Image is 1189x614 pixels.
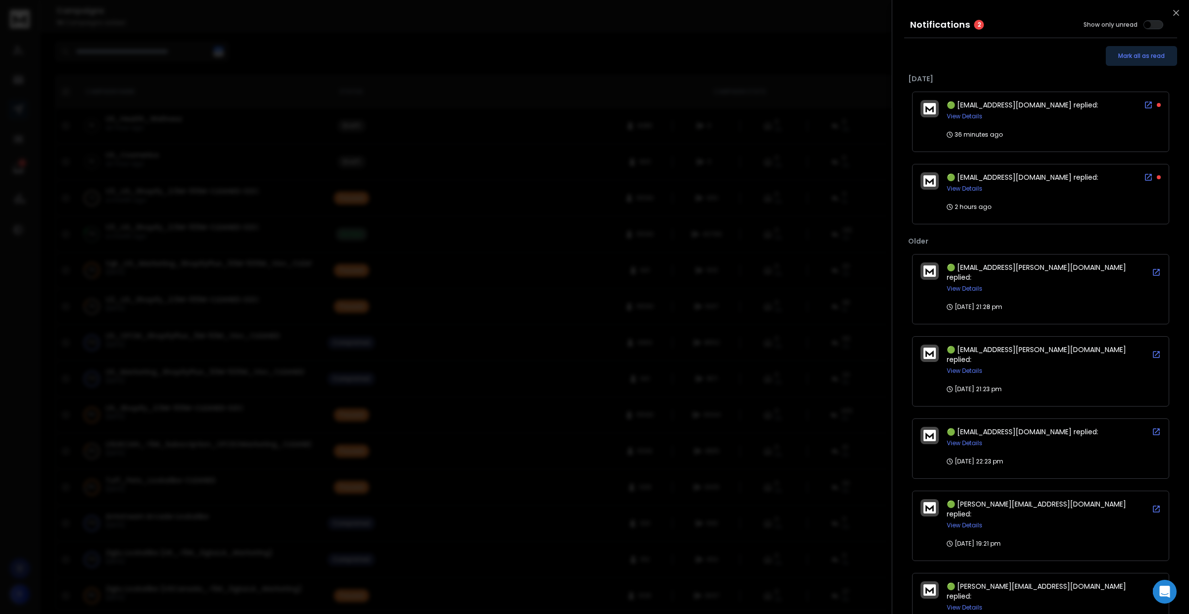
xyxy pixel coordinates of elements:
p: 36 minutes ago [947,131,1003,139]
span: Mark all as read [1118,52,1165,60]
img: logo [923,584,936,596]
span: 🟢 [PERSON_NAME][EMAIL_ADDRESS][DOMAIN_NAME] replied: [947,581,1126,601]
img: logo [923,175,936,187]
img: logo [923,265,936,277]
p: [DATE] 22:23 pm [947,458,1003,465]
p: 2 hours ago [947,203,991,211]
p: [DATE] 19:21 pm [947,540,1001,548]
img: logo [923,502,936,513]
button: View Details [947,521,982,529]
button: View Details [947,439,982,447]
p: [DATE] 21:28 pm [947,303,1002,311]
button: Mark all as read [1106,46,1177,66]
p: [DATE] 21:23 pm [947,385,1002,393]
span: 🟢 [EMAIL_ADDRESS][DOMAIN_NAME] replied: [947,100,1098,110]
label: Show only unread [1083,21,1137,29]
img: logo [923,348,936,359]
button: View Details [947,604,982,612]
div: Open Intercom Messenger [1153,580,1177,604]
span: 🟢 [EMAIL_ADDRESS][DOMAIN_NAME] replied: [947,427,1098,437]
h3: Notifications [910,18,970,32]
span: 🟢 [EMAIL_ADDRESS][PERSON_NAME][DOMAIN_NAME] replied: [947,262,1126,282]
button: View Details [947,185,982,193]
button: View Details [947,367,982,375]
img: logo [923,430,936,441]
button: View Details [947,112,982,120]
span: 🟢 [PERSON_NAME][EMAIL_ADDRESS][DOMAIN_NAME] replied: [947,499,1126,519]
span: 2 [974,20,984,30]
img: logo [923,103,936,114]
button: View Details [947,285,982,293]
span: 🟢 [EMAIL_ADDRESS][DOMAIN_NAME] replied: [947,172,1098,182]
p: Older [908,236,1173,246]
p: [DATE] [908,74,1173,84]
span: 🟢 [EMAIL_ADDRESS][PERSON_NAME][DOMAIN_NAME] replied: [947,345,1126,364]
